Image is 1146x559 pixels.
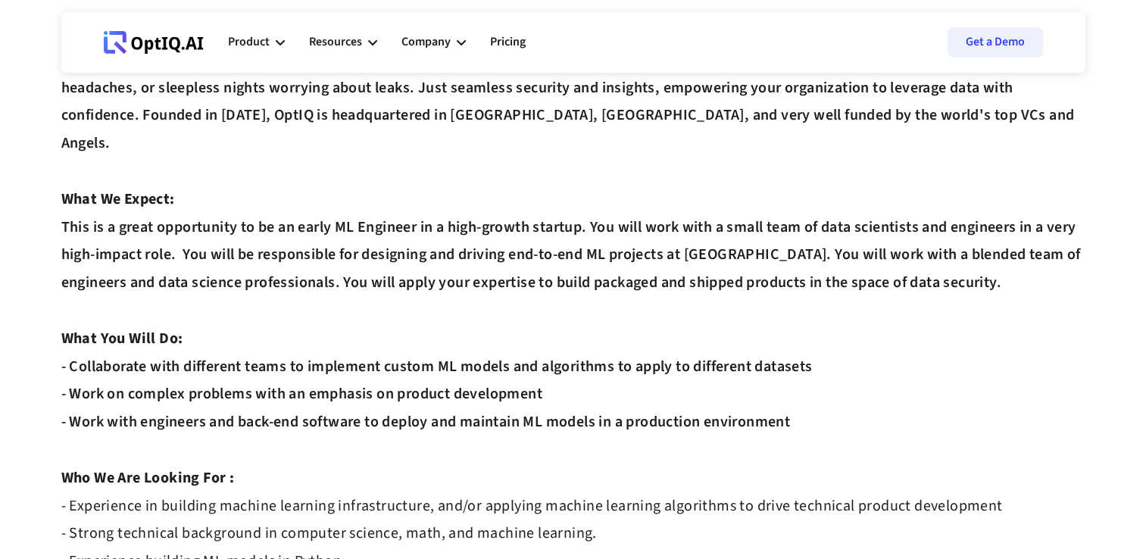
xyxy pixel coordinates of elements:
[104,20,204,65] a: Webflow Homepage
[401,32,451,52] div: Company
[61,328,183,349] strong: What You Will Do:
[948,27,1043,58] a: Get a Demo
[104,53,105,54] div: Webflow Homepage
[228,32,270,52] div: Product
[401,20,466,65] div: Company
[228,20,285,65] div: Product
[61,189,175,210] strong: What We Expect:
[309,20,377,65] div: Resources
[309,32,362,52] div: Resources
[490,20,526,65] a: Pricing
[61,467,235,489] strong: Who We Are Looking For :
